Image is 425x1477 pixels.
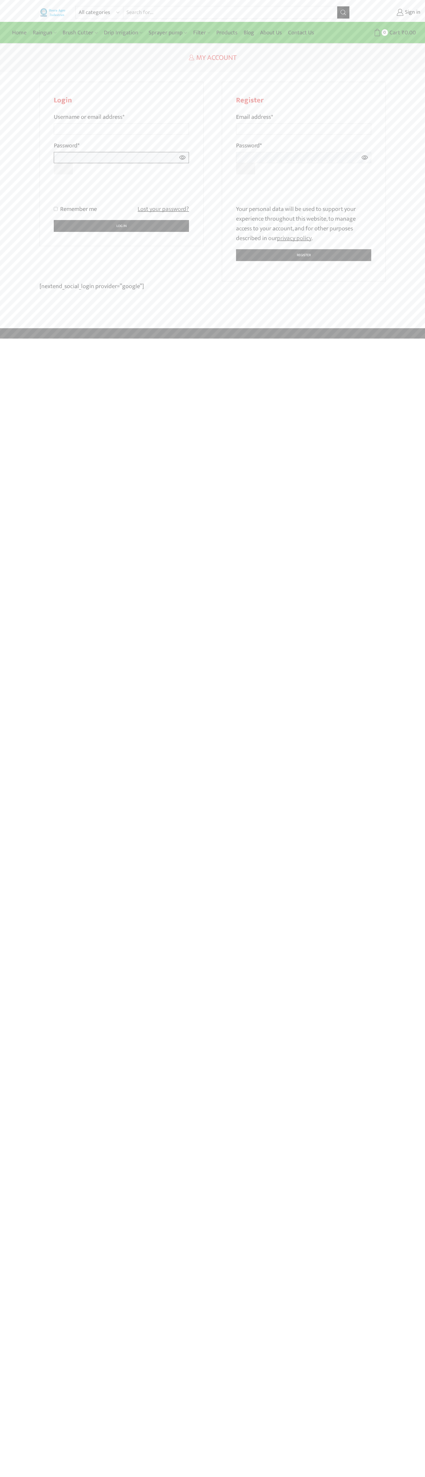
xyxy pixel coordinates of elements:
a: Contact Us [285,26,317,40]
span: Sign in [403,9,420,16]
button: Show password [236,163,255,174]
p: Your personal data will be used to support your experience throughout this website, to manage acc... [236,204,372,243]
input: Remember me [54,207,58,211]
span: ₹ [402,28,405,37]
a: Sign in [359,7,420,18]
iframe: reCAPTCHA [236,181,328,204]
h2: Register [236,96,372,105]
a: Blog [241,26,257,40]
input: Search for... [123,6,337,19]
a: Drip Irrigation [101,26,146,40]
a: Filter [190,26,213,40]
a: Raingun [30,26,60,40]
span: Cart [388,29,400,37]
h2: Login [54,96,189,105]
button: Log in [54,220,189,232]
a: Products [213,26,241,40]
button: Show password [54,163,73,174]
label: Email address [236,112,273,122]
a: 0 Cart ₹0.00 [356,27,416,38]
label: Password [54,141,80,150]
a: Brush Cutter [60,26,101,40]
span: 0 [382,29,388,36]
a: Lost your password? [138,204,189,214]
p: [nextend_social_login provider=”google”] [39,281,386,291]
iframe: reCAPTCHA [54,181,146,204]
span: My Account [196,52,237,64]
button: Search button [337,6,349,19]
button: Register [236,249,372,261]
a: Sprayer pump [146,26,190,40]
label: Username or email address [54,112,125,122]
a: Home [9,26,30,40]
a: privacy policy [277,233,311,243]
bdi: 0.00 [402,28,416,37]
span: Remember me [60,204,97,214]
label: Password [236,141,262,150]
a: About Us [257,26,285,40]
